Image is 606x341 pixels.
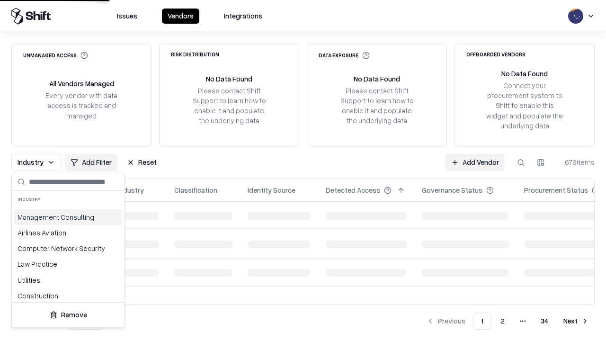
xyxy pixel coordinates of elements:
[12,191,125,207] div: Industry
[14,256,123,272] div: Law Practice
[14,241,123,256] div: Computer Network Security
[14,288,123,304] div: Construction
[14,272,123,288] div: Utilities
[16,306,121,323] button: Remove
[14,225,123,241] div: Airlines Aviation
[14,209,123,225] div: Management Consulting
[12,207,125,302] div: Suggestions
